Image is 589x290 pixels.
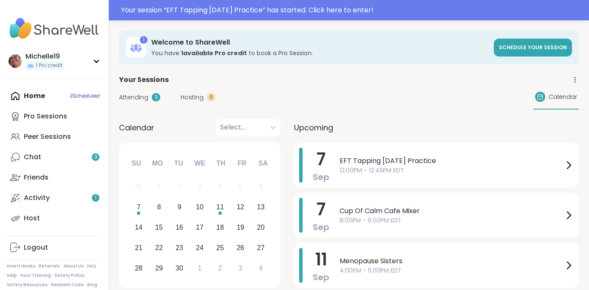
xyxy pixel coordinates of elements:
[238,181,242,192] div: 5
[135,242,142,253] div: 21
[176,262,183,274] div: 30
[7,208,102,228] a: Host
[20,273,51,279] a: Host Training
[119,122,154,133] span: Calendar
[137,201,141,213] div: 7
[181,49,247,57] b: 1 available Pro credit
[340,166,564,175] span: 12:00PM - 12:45PM EDT
[218,181,222,192] div: 4
[216,242,224,253] div: 25
[25,52,64,61] div: Michelle19
[24,193,50,203] div: Activity
[257,201,265,213] div: 13
[191,198,209,217] div: Choose Wednesday, September 10th, 2025
[39,263,60,269] a: Referrals
[207,93,215,101] div: 0
[170,178,189,196] div: Not available Tuesday, September 2nd, 2025
[157,201,161,213] div: 8
[128,177,271,278] div: month 2025-09
[7,263,35,269] a: How It Works
[191,259,209,277] div: Choose Wednesday, October 1st, 2025
[150,259,168,277] div: Choose Monday, September 29th, 2025
[24,132,71,141] div: Peer Sessions
[87,263,96,269] a: FAQ
[8,54,22,68] img: Michelle19
[237,222,244,233] div: 19
[24,214,40,223] div: Host
[151,49,489,57] h3: You have to book a Pro Session.
[196,242,204,253] div: 24
[151,38,489,47] h3: Welcome to ShareWell
[211,259,229,277] div: Choose Thursday, October 2nd, 2025
[152,93,160,101] div: 3
[155,262,163,274] div: 29
[313,221,329,233] span: Sep
[238,262,242,274] div: 3
[211,219,229,237] div: Choose Thursday, September 18th, 2025
[254,154,272,173] div: Sa
[7,237,102,258] a: Logout
[211,178,229,196] div: Not available Thursday, September 4th, 2025
[252,178,270,196] div: Not available Saturday, September 6th, 2025
[130,239,148,257] div: Choose Sunday, September 21st, 2025
[176,222,183,233] div: 16
[148,154,167,173] div: Mo
[7,127,102,147] a: Peer Sessions
[140,36,147,44] div: 1
[94,154,97,161] span: 3
[170,259,189,277] div: Choose Tuesday, September 30th, 2025
[237,201,244,213] div: 12
[150,219,168,237] div: Choose Monday, September 15th, 2025
[294,122,333,133] span: Upcoming
[191,219,209,237] div: Choose Wednesday, September 17th, 2025
[155,242,163,253] div: 22
[340,256,564,266] span: Menopause Sisters
[259,181,263,192] div: 6
[231,219,249,237] div: Choose Friday, September 19th, 2025
[257,242,265,253] div: 27
[317,147,326,171] span: 7
[313,171,329,183] span: Sep
[170,219,189,237] div: Choose Tuesday, September 16th, 2025
[36,62,62,69] span: 1 Pro credit
[196,222,204,233] div: 17
[130,178,148,196] div: Not available Sunday, August 31st, 2025
[176,242,183,253] div: 23
[317,197,326,221] span: 7
[130,198,148,217] div: Choose Sunday, September 7th, 2025
[170,239,189,257] div: Choose Tuesday, September 23rd, 2025
[155,222,163,233] div: 15
[7,188,102,208] a: Activity1
[24,112,67,121] div: Pro Sessions
[499,44,567,51] span: Schedule your session
[340,266,564,275] span: 4:00PM - 5:00PM EDT
[252,219,270,237] div: Choose Saturday, September 20th, 2025
[51,282,84,288] a: Redeem Code
[54,273,85,279] a: Safety Policy
[7,282,48,288] a: Safety Resources
[7,147,102,167] a: Chat3
[119,93,148,102] span: Attending
[216,222,224,233] div: 18
[24,173,48,182] div: Friends
[178,181,181,192] div: 2
[178,201,181,213] div: 9
[135,222,142,233] div: 14
[198,262,202,274] div: 1
[315,248,327,271] span: 11
[150,178,168,196] div: Not available Monday, September 1st, 2025
[231,178,249,196] div: Not available Friday, September 5th, 2025
[190,154,209,173] div: We
[196,201,204,213] div: 10
[340,206,564,216] span: Cup Of Calm Cafe Mixer
[181,93,204,102] span: Hosting
[191,178,209,196] div: Not available Wednesday, September 3rd, 2025
[257,222,265,233] div: 20
[232,154,251,173] div: Fr
[7,14,102,43] img: ShareWell Nav Logo
[237,242,244,253] div: 26
[87,282,97,288] a: Blog
[24,243,48,252] div: Logout
[95,194,96,202] span: 1
[150,198,168,217] div: Choose Monday, September 8th, 2025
